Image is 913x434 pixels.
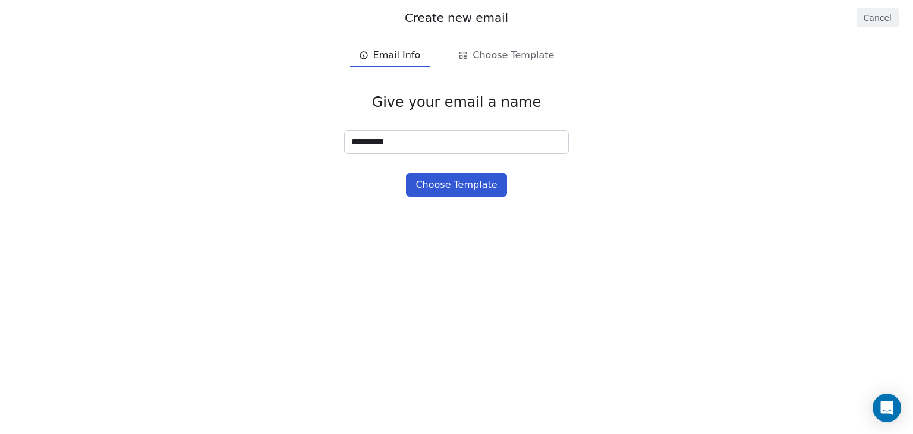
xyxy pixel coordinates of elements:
button: Choose Template [406,173,506,197]
span: Email Info [373,48,421,62]
div: Create new email [14,10,899,26]
div: email creation steps [350,43,564,67]
span: Choose Template [473,48,554,62]
div: Open Intercom Messenger [873,394,901,422]
span: Give your email a name [372,93,541,111]
button: Cancel [857,8,899,27]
